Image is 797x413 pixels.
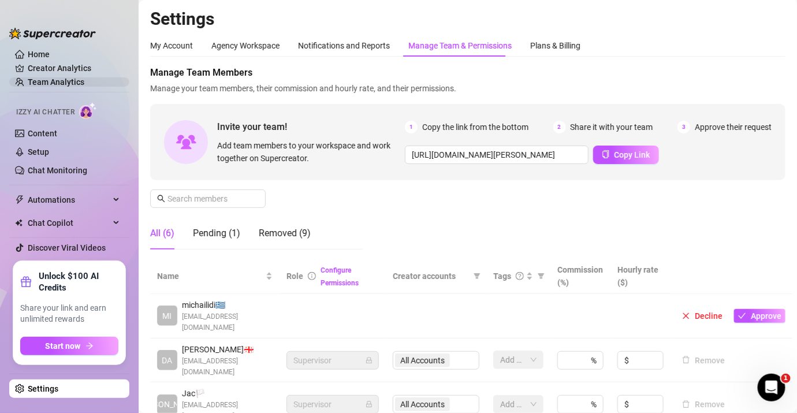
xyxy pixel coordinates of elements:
a: Content [28,129,57,138]
span: [PERSON_NAME] 🇬🇪 [182,343,273,356]
span: arrow-right [85,342,94,350]
span: 1 [405,121,418,133]
a: Setup [28,147,49,157]
span: Tags [493,270,511,282]
span: Add team members to your workspace and work together on Supercreator. [217,139,400,165]
span: 1 [781,374,791,383]
a: Home [28,50,50,59]
img: Chat Copilot [15,219,23,227]
div: Agency Workspace [211,39,280,52]
span: Automations [28,191,110,209]
span: thunderbolt [15,195,24,204]
iframe: Intercom live chat [758,374,785,401]
th: Hourly rate ($) [610,259,671,294]
span: Approve [751,311,781,321]
span: [PERSON_NAME] [136,398,198,411]
span: Chat Copilot [28,214,110,232]
span: [EMAIL_ADDRESS][DOMAIN_NAME] [182,311,273,333]
div: Plans & Billing [530,39,580,52]
span: michailidi 🇬🇷 [182,299,273,311]
span: [EMAIL_ADDRESS][DOMAIN_NAME] [182,356,273,378]
div: Removed (9) [259,226,311,240]
input: Search members [167,192,249,205]
span: Jac 🏳️ [182,387,273,400]
span: 3 [677,121,690,133]
button: Copy Link [593,146,659,164]
span: Copy Link [614,150,650,159]
span: Share your link and earn unlimited rewards [20,303,118,325]
span: Creator accounts [393,270,469,282]
span: Name [157,270,263,282]
span: lock [366,401,373,408]
img: logo-BBDzfeDw.svg [9,28,96,39]
span: filter [474,273,481,280]
span: filter [538,273,545,280]
a: Configure Permissions [321,266,359,287]
div: Notifications and Reports [298,39,390,52]
a: Creator Analytics [28,59,120,77]
span: MI [163,310,172,322]
img: AI Chatter [79,102,97,119]
span: info-circle [308,272,316,280]
span: Invite your team! [217,120,405,134]
span: search [157,195,165,203]
button: Start nowarrow-right [20,337,118,355]
span: 2 [553,121,566,133]
h2: Settings [150,8,785,30]
div: All (6) [150,226,174,240]
span: Share it with your team [571,121,653,133]
div: My Account [150,39,193,52]
span: close [682,312,690,320]
a: Team Analytics [28,77,84,87]
span: lock [366,357,373,364]
span: Copy the link from the bottom [422,121,528,133]
th: Name [150,259,280,294]
th: Commission (%) [550,259,610,294]
strong: Unlock $100 AI Credits [39,270,118,293]
div: Pending (1) [193,226,240,240]
button: Decline [677,309,727,323]
span: gift [20,276,32,288]
span: Manage Team Members [150,66,785,80]
button: Remove [677,354,729,367]
span: Role [286,271,303,281]
a: Discover Viral Videos [28,243,106,252]
span: Start now [46,341,81,351]
span: Approve their request [695,121,772,133]
span: Decline [695,311,722,321]
span: DA [162,354,173,367]
button: Remove [677,397,729,411]
span: Supervisor [293,396,372,413]
span: filter [535,267,547,285]
span: copy [602,150,610,158]
button: Approve [734,309,785,323]
span: Manage your team members, their commission and hourly rate, and their permissions. [150,82,785,95]
a: Settings [28,384,58,393]
div: Manage Team & Permissions [408,39,512,52]
span: Izzy AI Chatter [16,107,75,118]
span: question-circle [516,272,524,280]
span: check [738,312,746,320]
a: Chat Monitoring [28,166,87,175]
span: filter [471,267,483,285]
span: Supervisor [293,352,372,369]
